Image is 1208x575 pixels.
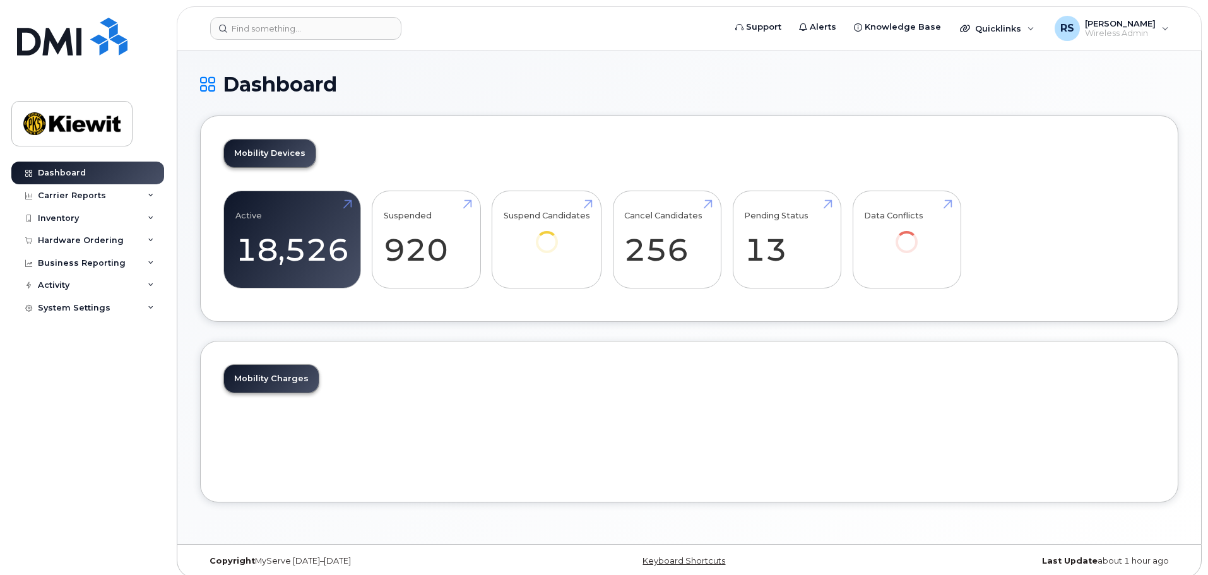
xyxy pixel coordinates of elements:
h1: Dashboard [200,73,1178,95]
a: Active 18,526 [235,198,349,282]
div: about 1 hour ago [852,556,1178,566]
a: Cancel Candidates 256 [624,198,709,282]
a: Mobility Charges [224,365,319,393]
strong: Copyright [210,556,255,566]
a: Pending Status 13 [744,198,829,282]
a: Mobility Devices [224,139,316,167]
a: Suspended 920 [384,198,469,282]
strong: Last Update [1042,556,1098,566]
a: Suspend Candidates [504,198,590,271]
a: Keyboard Shortcuts [642,556,725,566]
div: MyServe [DATE]–[DATE] [200,556,526,566]
a: Data Conflicts [864,198,949,271]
